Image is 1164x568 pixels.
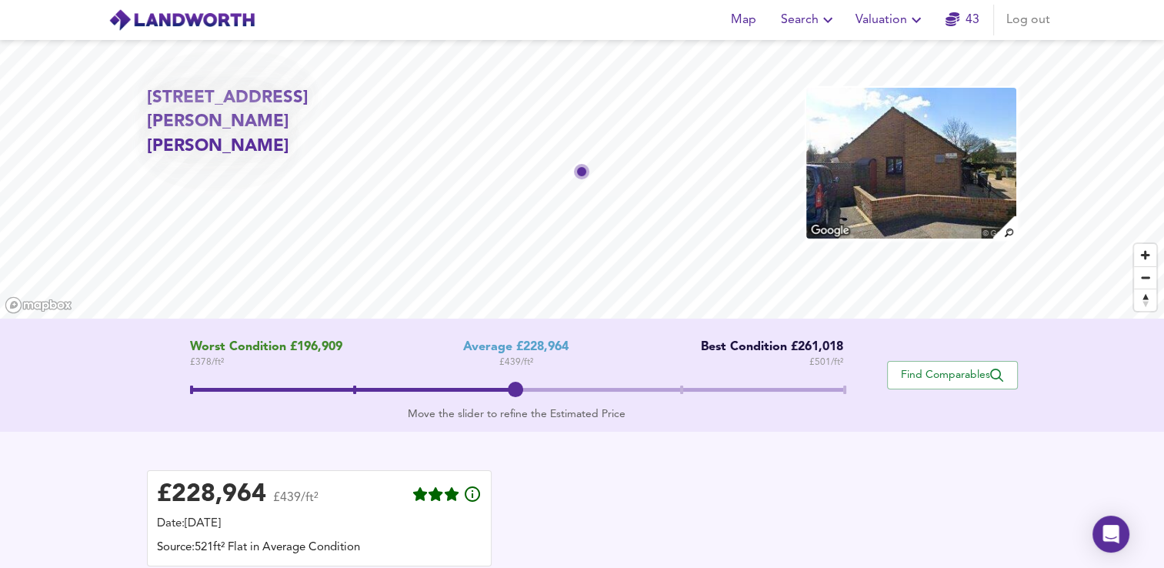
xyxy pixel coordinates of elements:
[1092,516,1129,553] div: Open Intercom Messenger
[719,5,769,35] button: Map
[805,86,1017,240] img: property
[157,540,482,556] div: Source: 521ft² Flat in Average Condition
[5,296,72,314] a: Mapbox homepage
[190,340,342,355] span: Worst Condition £196,909
[775,5,843,35] button: Search
[689,340,843,355] div: Best Condition £261,018
[725,9,762,31] span: Map
[499,355,533,370] span: £ 439 / ft²
[809,355,843,370] span: £ 501 / ft²
[190,406,843,422] div: Move the slider to refine the Estimated Price
[190,355,342,370] span: £ 378 / ft²
[991,214,1018,241] img: search
[896,368,1009,383] span: Find Comparables
[938,5,987,35] button: 43
[855,9,926,31] span: Valuation
[1000,5,1056,35] button: Log out
[1134,289,1156,311] button: Reset bearing to north
[108,8,255,32] img: logo
[147,86,425,159] h2: [STREET_ADDRESS][PERSON_NAME][PERSON_NAME]
[273,492,319,514] span: £439/ft²
[1134,267,1156,289] span: Zoom out
[887,361,1018,389] button: Find Comparables
[946,9,979,31] a: 43
[781,9,837,31] span: Search
[157,516,482,533] div: Date: [DATE]
[157,483,266,506] div: £ 228,964
[1006,9,1050,31] span: Log out
[849,5,932,35] button: Valuation
[1134,266,1156,289] button: Zoom out
[1134,244,1156,266] button: Zoom in
[463,340,569,355] div: Average £228,964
